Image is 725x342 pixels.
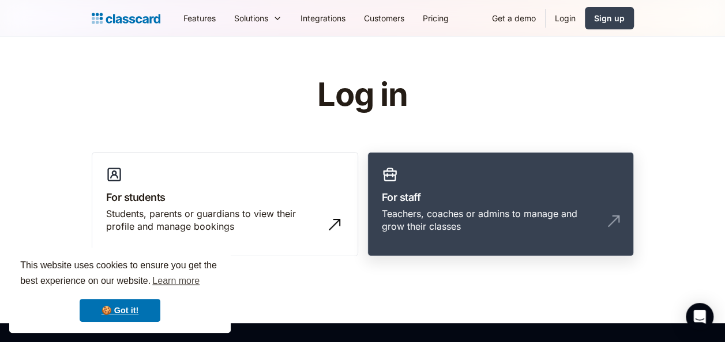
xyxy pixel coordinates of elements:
[355,5,414,31] a: Customers
[20,259,220,290] span: This website uses cookies to ensure you get the best experience on our website.
[174,5,225,31] a: Features
[382,189,619,205] h3: For staff
[367,152,634,257] a: For staffTeachers, coaches or admins to manage and grow their classes
[106,189,344,205] h3: For students
[382,207,596,233] div: Teachers, coaches or admins to manage and grow their classes
[414,5,458,31] a: Pricing
[151,272,201,290] a: learn more about cookies
[291,5,355,31] a: Integrations
[546,5,585,31] a: Login
[686,303,713,330] div: Open Intercom Messenger
[106,207,321,233] div: Students, parents or guardians to view their profile and manage bookings
[92,10,160,26] a: home
[594,12,625,24] div: Sign up
[225,5,291,31] div: Solutions
[80,299,160,322] a: dismiss cookie message
[483,5,545,31] a: Get a demo
[92,152,358,257] a: For studentsStudents, parents or guardians to view their profile and manage bookings
[9,248,231,333] div: cookieconsent
[234,12,268,24] div: Solutions
[585,7,634,29] a: Sign up
[179,77,546,113] h1: Log in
